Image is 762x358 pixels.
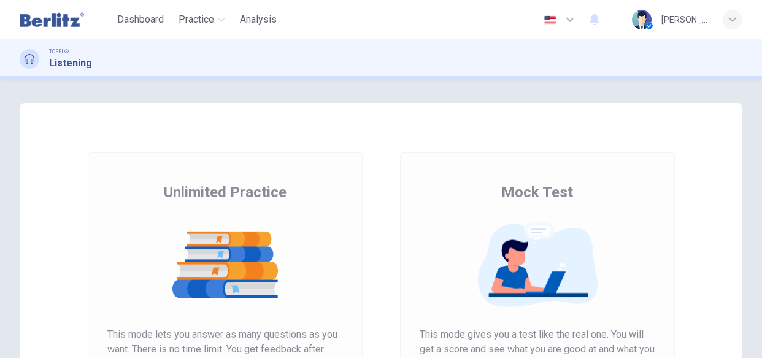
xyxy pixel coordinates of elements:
a: Berlitz Latam logo [20,7,112,32]
span: Practice [179,12,214,27]
div: [PERSON_NAME] [661,12,708,27]
span: Unlimited Practice [164,182,287,202]
button: Analysis [235,9,282,31]
h1: Listening [49,56,92,71]
span: Dashboard [117,12,164,27]
button: Dashboard [112,9,169,31]
button: Practice [174,9,230,31]
img: Berlitz Latam logo [20,7,84,32]
img: en [542,15,558,25]
span: Analysis [240,12,277,27]
span: TOEFL® [49,47,69,56]
span: Mock Test [501,182,573,202]
img: Profile picture [632,10,652,29]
